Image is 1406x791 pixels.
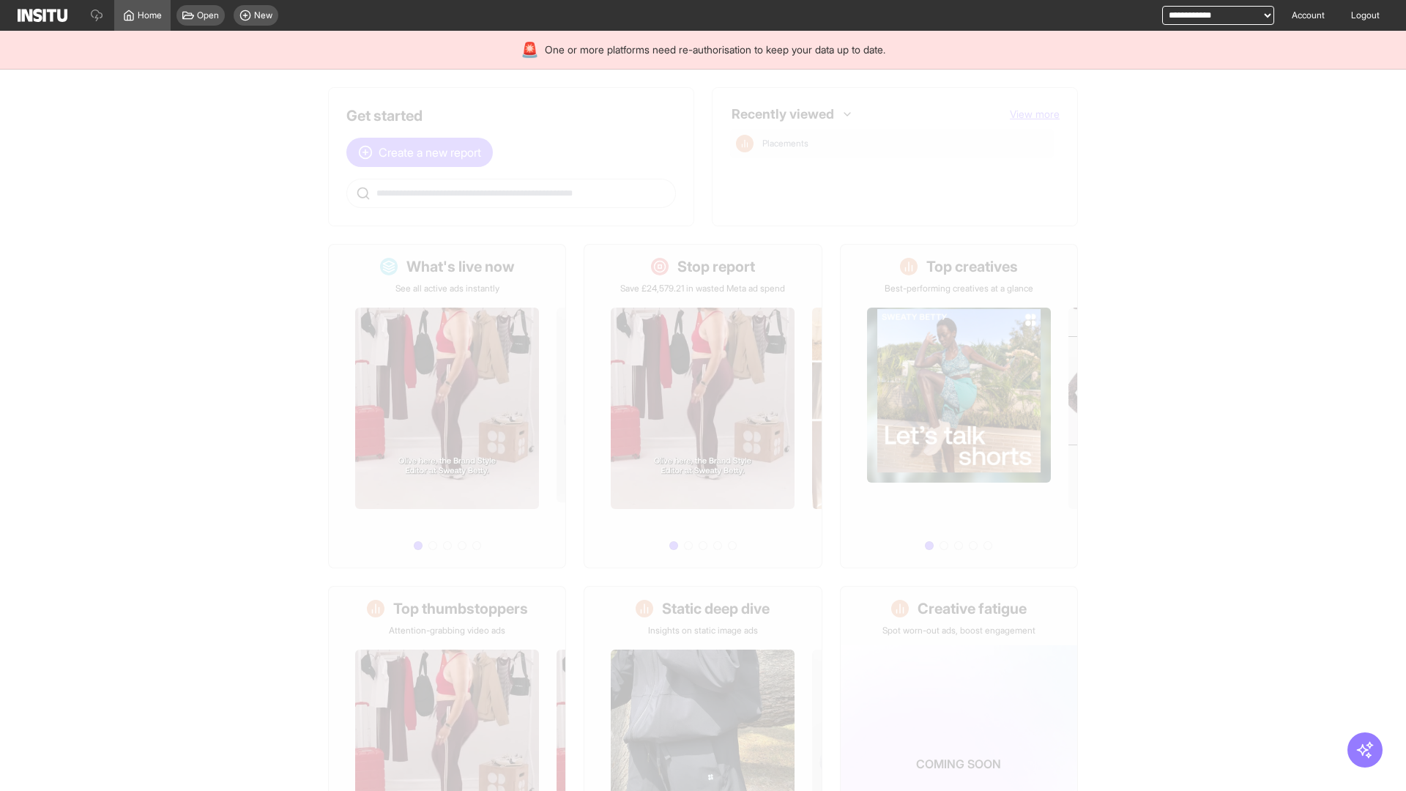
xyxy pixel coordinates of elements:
span: New [254,10,272,21]
span: One or more platforms need re-authorisation to keep your data up to date. [545,42,885,57]
span: Home [138,10,162,21]
span: Open [197,10,219,21]
div: 🚨 [521,40,539,60]
img: Logo [18,9,67,22]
